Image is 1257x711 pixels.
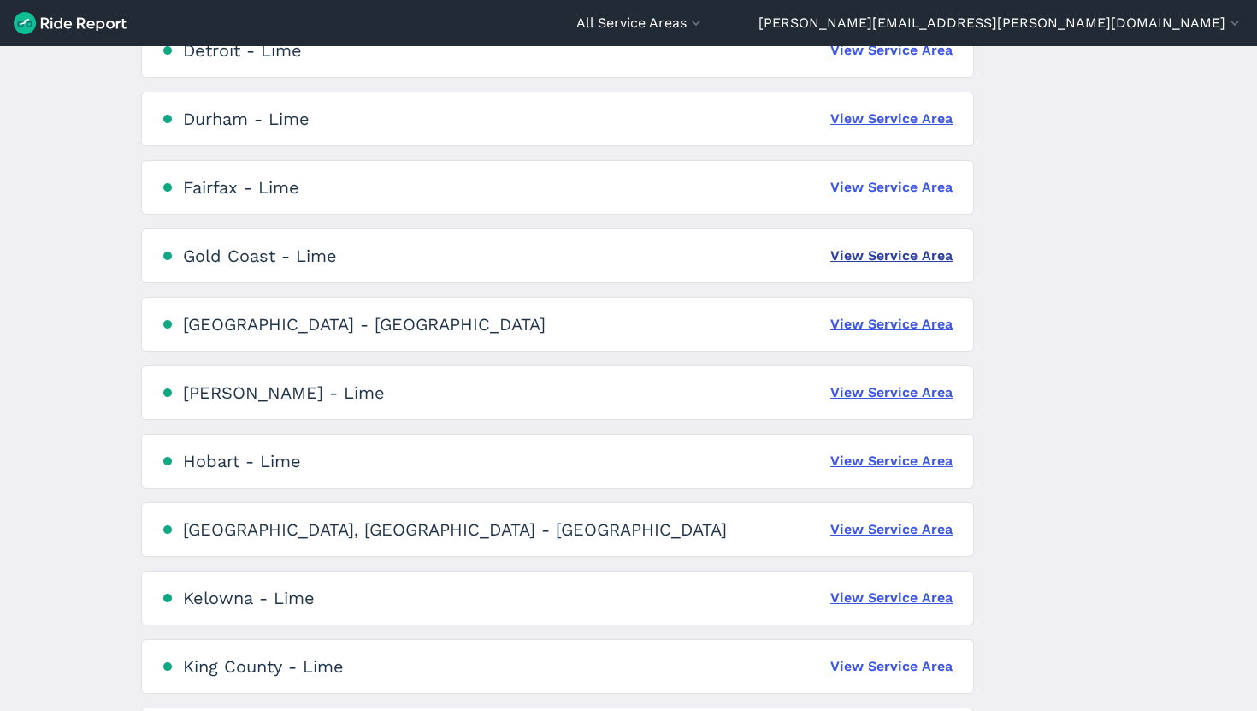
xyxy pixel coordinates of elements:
div: Detroit - Lime [183,40,302,61]
a: View Service Area [830,177,953,198]
img: Ride Report [14,12,127,34]
div: Durham - Lime [183,109,310,129]
a: View Service Area [830,656,953,677]
a: View Service Area [830,109,953,129]
div: King County - Lime [183,656,344,677]
a: View Service Area [830,451,953,471]
div: [GEOGRAPHIC_DATA], [GEOGRAPHIC_DATA] - [GEOGRAPHIC_DATA] [183,519,727,540]
a: View Service Area [830,40,953,61]
button: All Service Areas [576,13,705,33]
a: View Service Area [830,382,953,403]
div: Gold Coast - Lime [183,246,337,266]
a: View Service Area [830,246,953,266]
div: Hobart - Lime [183,451,301,471]
a: View Service Area [830,314,953,335]
div: [PERSON_NAME] - Lime [183,382,385,403]
a: View Service Area [830,519,953,540]
div: Kelowna - Lime [183,588,315,608]
a: View Service Area [830,588,953,608]
div: [GEOGRAPHIC_DATA] - [GEOGRAPHIC_DATA] [183,314,546,335]
div: Fairfax - Lime [183,177,299,198]
button: [PERSON_NAME][EMAIL_ADDRESS][PERSON_NAME][DOMAIN_NAME] [758,13,1243,33]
